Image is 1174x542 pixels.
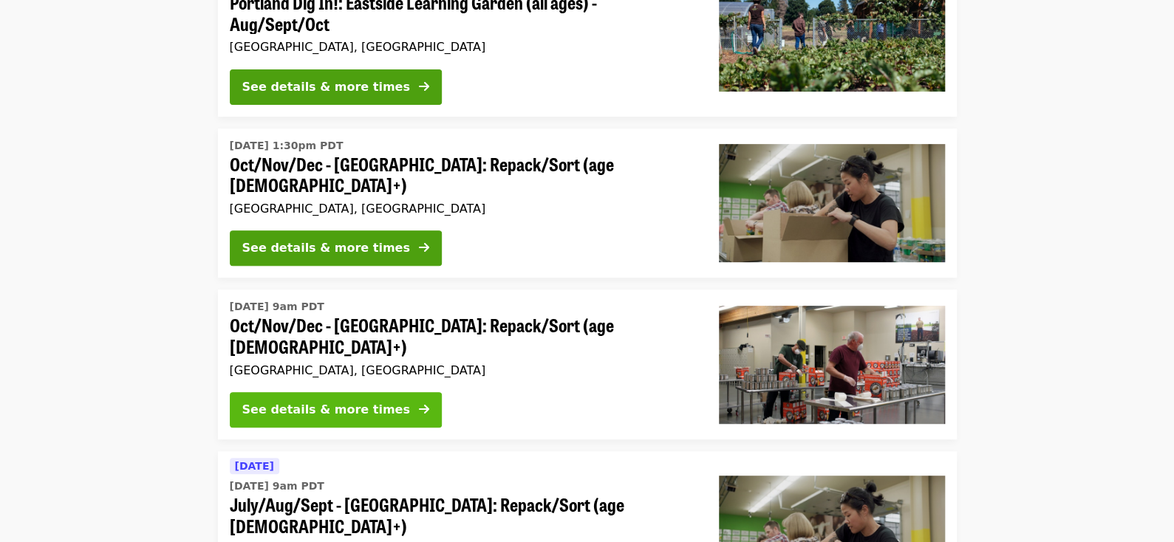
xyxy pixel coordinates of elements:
a: See details for "Oct/Nov/Dec - Portland: Repack/Sort (age 16+)" [218,289,957,439]
button: See details & more times [230,69,442,105]
span: [DATE] [235,460,274,472]
time: [DATE] 9am PDT [230,299,324,315]
div: See details & more times [242,239,410,257]
div: [GEOGRAPHIC_DATA], [GEOGRAPHIC_DATA] [230,363,695,377]
div: [GEOGRAPHIC_DATA], [GEOGRAPHIC_DATA] [230,202,695,216]
img: Oct/Nov/Dec - Portland: Repack/Sort (age 16+) organized by Oregon Food Bank [719,306,945,424]
img: Oct/Nov/Dec - Portland: Repack/Sort (age 8+) organized by Oregon Food Bank [719,144,945,262]
div: [GEOGRAPHIC_DATA], [GEOGRAPHIC_DATA] [230,40,695,54]
button: See details & more times [230,392,442,428]
a: See details for "Oct/Nov/Dec - Portland: Repack/Sort (age 8+)" [218,128,957,278]
span: Oct/Nov/Dec - [GEOGRAPHIC_DATA]: Repack/Sort (age [DEMOGRAPHIC_DATA]+) [230,315,695,357]
i: arrow-right icon [419,80,429,94]
time: [DATE] 9am PDT [230,478,324,494]
div: See details & more times [242,401,410,419]
button: See details & more times [230,230,442,266]
time: [DATE] 1:30pm PDT [230,138,344,154]
i: arrow-right icon [419,402,429,416]
span: Oct/Nov/Dec - [GEOGRAPHIC_DATA]: Repack/Sort (age [DEMOGRAPHIC_DATA]+) [230,154,695,196]
span: July/Aug/Sept - [GEOGRAPHIC_DATA]: Repack/Sort (age [DEMOGRAPHIC_DATA]+) [230,494,695,537]
i: arrow-right icon [419,241,429,255]
div: See details & more times [242,78,410,96]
